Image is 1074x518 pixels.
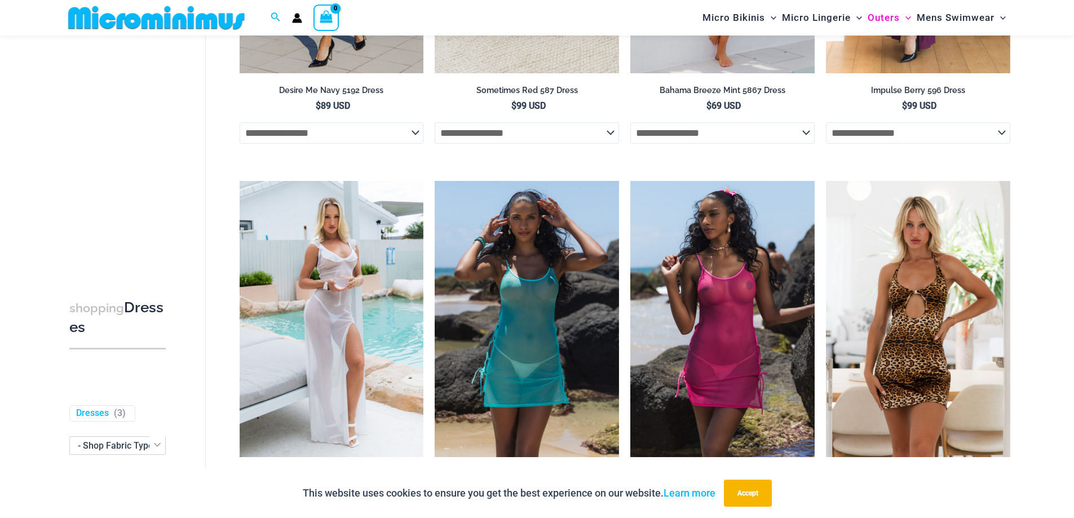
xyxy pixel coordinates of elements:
[70,437,165,454] span: - Shop Fabric Type
[782,3,851,32] span: Micro Lingerie
[700,3,779,32] a: Micro BikinisMenu ToggleMenu Toggle
[435,181,619,457] a: Hot Pursuit Aqua 5140 Dress 01Hot Pursuit Aqua 5140 Dress 06Hot Pursuit Aqua 5140 Dress 06
[240,181,424,457] a: Sometimes White 587 Dress 08Sometimes White 587 Dress 09Sometimes White 587 Dress 09
[313,5,339,30] a: View Shopping Cart, empty
[316,100,350,111] bdi: 89 USD
[69,436,166,455] span: - Shop Fabric Type
[765,3,776,32] span: Menu Toggle
[64,5,249,30] img: MM SHOP LOGO FLAT
[303,485,715,502] p: This website uses cookies to ensure you get the best experience on our website.
[995,3,1006,32] span: Menu Toggle
[117,408,122,418] span: 3
[292,13,302,23] a: Account icon link
[664,487,715,499] a: Learn more
[702,3,765,32] span: Micro Bikinis
[865,3,914,32] a: OutersMenu ToggleMenu Toggle
[851,3,862,32] span: Menu Toggle
[240,85,424,96] h2: Desire Me Navy 5192 Dress
[435,85,619,96] h2: Sometimes Red 587 Dress
[76,408,109,419] a: Dresses
[435,181,619,457] img: Hot Pursuit Aqua 5140 Dress 01
[902,100,936,111] bdi: 99 USD
[240,85,424,100] a: Desire Me Navy 5192 Dress
[69,38,171,263] iframe: TrustedSite Certified
[69,298,166,337] h3: Dresses
[706,100,711,111] span: $
[826,85,1010,96] h2: Impulse Berry 596 Dress
[511,100,516,111] span: $
[630,85,815,100] a: Bahama Breeze Mint 5867 Dress
[826,181,1010,457] img: qui c'est leopard 5131 dress 01
[271,11,281,25] a: Search icon link
[78,440,153,451] span: - Shop Fabric Type
[69,301,124,315] span: shopping
[779,3,865,32] a: Micro LingerieMenu ToggleMenu Toggle
[902,100,907,111] span: $
[914,3,1009,32] a: Mens SwimwearMenu ToggleMenu Toggle
[630,85,815,96] h2: Bahama Breeze Mint 5867 Dress
[630,181,815,457] a: Hot Pursuit Rose 5140 Dress 01Hot Pursuit Rose 5140 Dress 12Hot Pursuit Rose 5140 Dress 12
[826,181,1010,457] a: qui c'est leopard 5131 dress 01qui c'est leopard 5131 dress 04qui c'est leopard 5131 dress 04
[868,3,900,32] span: Outers
[435,85,619,100] a: Sometimes Red 587 Dress
[698,2,1011,34] nav: Site Navigation
[240,181,424,457] img: Sometimes White 587 Dress 08
[630,181,815,457] img: Hot Pursuit Rose 5140 Dress 12
[826,85,1010,100] a: Impulse Berry 596 Dress
[511,100,546,111] bdi: 99 USD
[114,408,126,419] span: ( )
[917,3,995,32] span: Mens Swimwear
[316,100,321,111] span: $
[900,3,911,32] span: Menu Toggle
[724,480,772,507] button: Accept
[706,100,741,111] bdi: 69 USD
